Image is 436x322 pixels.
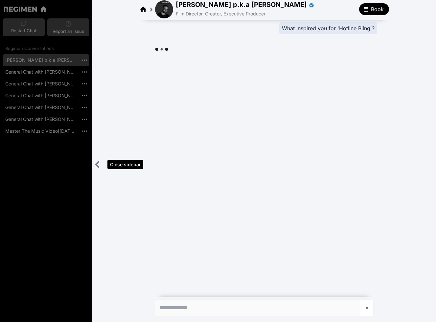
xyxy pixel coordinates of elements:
[279,22,377,34] div: What inspired you for 'Hotline Bling'?
[155,0,173,18] img: avatar of Julien Christian Lutz p.k.a Director X
[359,3,389,15] button: Book
[371,5,384,13] span: Book
[151,42,172,57] div: three-dots-loading
[107,160,143,169] div: Close sidebar
[176,11,265,16] span: Film Director, Creator, Executive Producer
[92,158,103,171] div: Close sidebar
[139,5,147,13] a: Regimen home
[155,300,360,316] textarea: Send a message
